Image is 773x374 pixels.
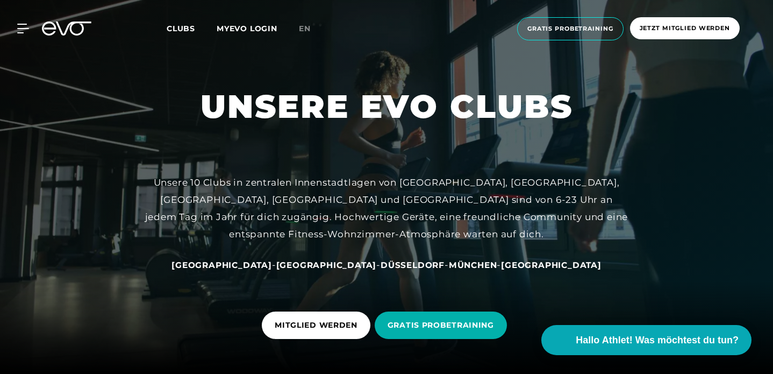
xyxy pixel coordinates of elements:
span: Jetzt Mitglied werden [640,24,730,33]
button: Hallo Athlet! Was möchtest du tun? [541,325,751,355]
span: Gratis Probetraining [527,24,613,33]
span: Hallo Athlet! Was möchtest du tun? [576,333,739,348]
a: GRATIS PROBETRAINING [375,304,511,347]
a: [GEOGRAPHIC_DATA] [171,259,272,270]
a: [GEOGRAPHIC_DATA] [276,259,377,270]
a: [GEOGRAPHIC_DATA] [501,259,602,270]
a: Gratis Probetraining [514,17,627,40]
span: en [299,24,311,33]
div: - - - - [145,256,628,273]
span: München [449,260,497,270]
a: MYEVO LOGIN [217,24,277,33]
a: MITGLIED WERDEN [262,304,375,347]
span: [GEOGRAPHIC_DATA] [171,260,272,270]
span: GRATIS PROBETRAINING [388,320,494,331]
span: Clubs [167,24,195,33]
span: Düsseldorf [381,260,445,270]
span: MITGLIED WERDEN [275,320,357,331]
div: Unsere 10 Clubs in zentralen Innenstadtlagen von [GEOGRAPHIC_DATA], [GEOGRAPHIC_DATA], [GEOGRAPHI... [145,174,628,243]
h1: UNSERE EVO CLUBS [201,86,573,128]
a: Jetzt Mitglied werden [627,17,743,40]
a: en [299,23,324,35]
a: Clubs [167,23,217,33]
span: [GEOGRAPHIC_DATA] [276,260,377,270]
a: München [449,259,497,270]
a: Düsseldorf [381,259,445,270]
span: [GEOGRAPHIC_DATA] [501,260,602,270]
